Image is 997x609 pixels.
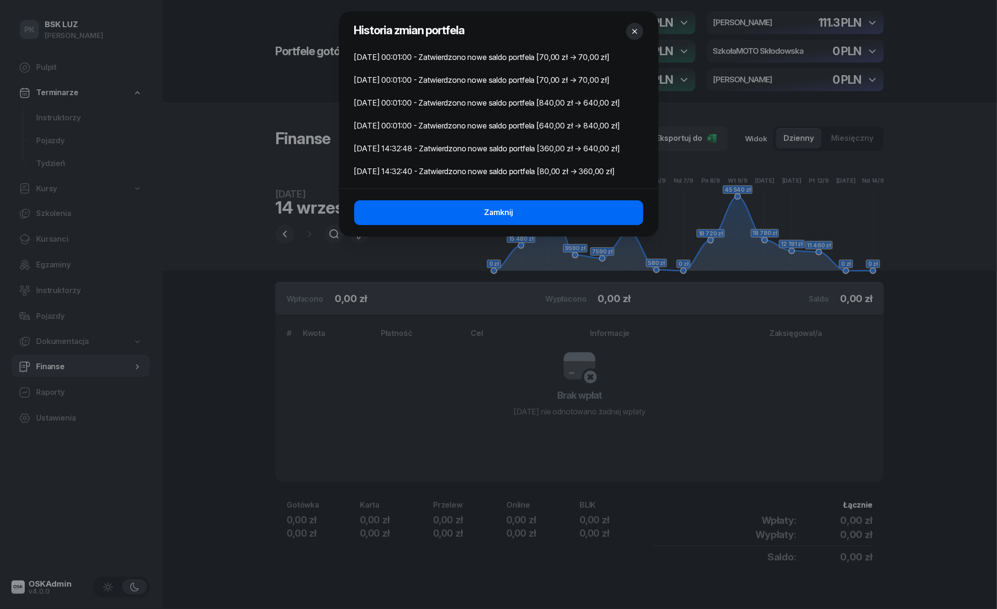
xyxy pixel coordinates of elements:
[354,23,465,40] h2: Historia zmian portfela
[354,74,643,86] div: [DATE] 00:01:00 - Zatwierdzono nowe saldo portfela [70,00 zł → 70,00 zł]
[354,51,643,63] div: [DATE] 00:01:00 - Zatwierdzono nowe saldo portfela [70,00 zł → 70,00 zł]
[354,143,643,154] div: [DATE] 14:32:48 - Zatwierdzono nowe saldo portfela [360,00 zł → 640,00 zł]
[484,206,513,219] div: Zamknij
[354,200,643,225] button: Zamknij
[354,97,643,108] div: [DATE] 00:01:00 - Zatwierdzono nowe saldo portfela [840,00 zł → 640,00 zł]
[354,120,643,131] div: [DATE] 00:01:00 - Zatwierdzono nowe saldo portfela [640,00 zł → 840,00 zł]
[354,166,643,177] div: [DATE] 14:32:40 - Zatwierdzono nowe saldo portfela [80,00 zł → 360,00 zł]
